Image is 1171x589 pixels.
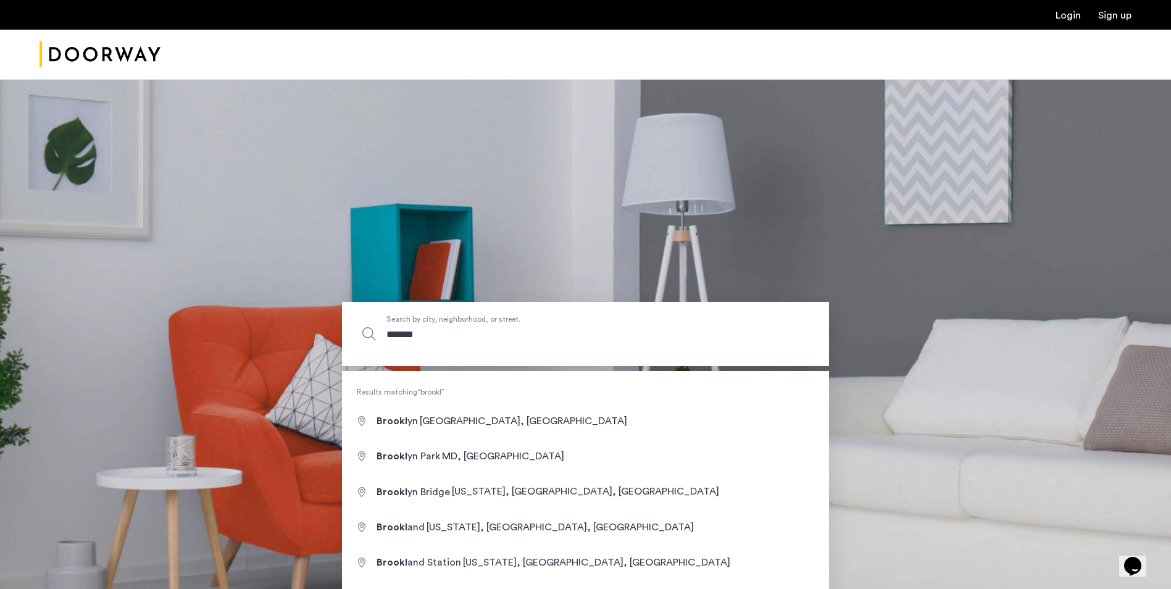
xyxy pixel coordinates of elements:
a: Cazamio Logo [40,31,160,78]
span: Brookl [377,487,407,497]
span: and [377,522,427,532]
span: Brookl [377,451,407,461]
span: yn Park [377,451,442,461]
span: Results matching [342,386,829,398]
iframe: chat widget [1119,540,1159,577]
img: logo [40,31,160,78]
span: and Station [377,558,463,567]
span: MD, [GEOGRAPHIC_DATA] [442,451,564,461]
span: yn Bridge [377,487,452,497]
span: [US_STATE], [GEOGRAPHIC_DATA], [GEOGRAPHIC_DATA] [463,558,730,567]
span: [GEOGRAPHIC_DATA], [GEOGRAPHIC_DATA] [420,416,627,426]
span: Brookl [377,522,407,532]
a: Registration [1098,10,1131,20]
q: brookl [417,388,444,396]
input: Apartment Search [342,302,829,366]
a: Login [1056,10,1081,20]
span: [US_STATE], [GEOGRAPHIC_DATA], [GEOGRAPHIC_DATA] [452,487,719,497]
span: Brookl [377,416,407,426]
span: Search by city, neighborhood, or street. [386,313,727,325]
span: [US_STATE], [GEOGRAPHIC_DATA], [GEOGRAPHIC_DATA] [427,522,694,532]
span: Brookl [377,558,407,567]
span: yn [377,416,420,426]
